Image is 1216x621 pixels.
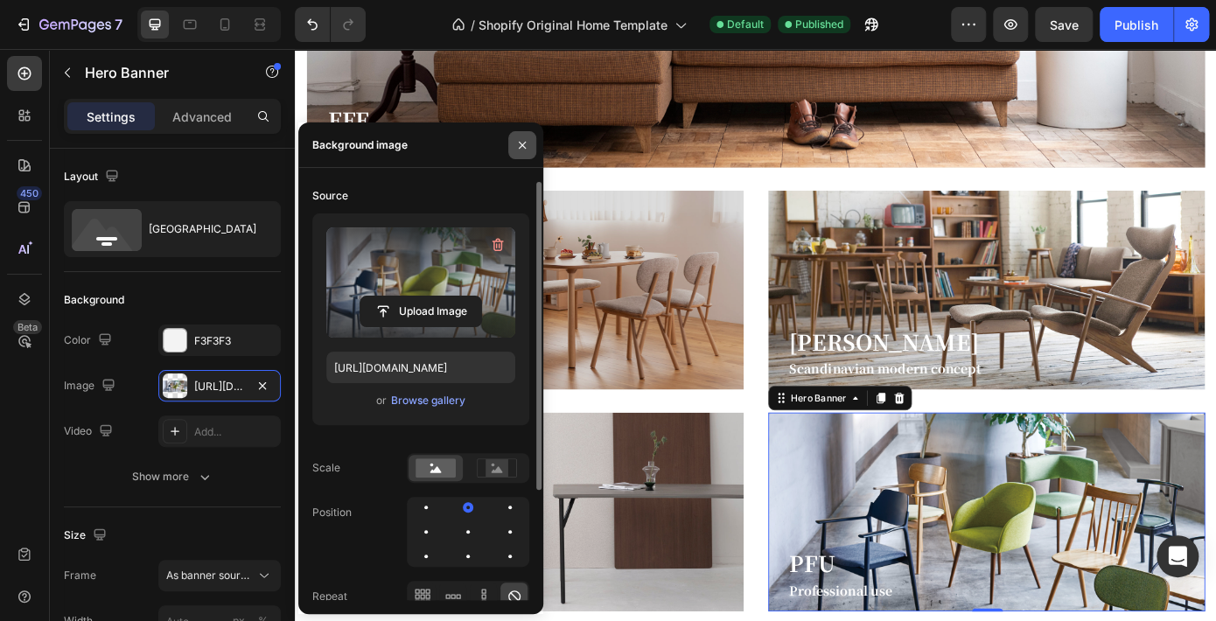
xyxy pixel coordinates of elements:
p: Advanced [172,108,232,126]
div: Image [64,374,119,398]
input: https://example.com/image.jpg [326,352,515,383]
div: Color [64,329,115,352]
div: Beta [13,320,42,334]
div: Size [64,524,110,548]
div: Background image [312,137,408,153]
div: Layout [64,165,122,189]
button: As banner source [158,560,281,591]
p: Hero Banner [85,62,234,83]
button: 7 [7,7,130,42]
div: Browse gallery [391,393,465,408]
h3: [PERSON_NAME] [561,316,841,351]
button: Publish [1100,7,1173,42]
p: 7 [115,14,122,35]
h3: Scandinavian modern concept [561,351,841,380]
span: Shopify Original Home Template [479,16,667,34]
div: Add... [194,424,276,440]
label: Frame [64,568,96,583]
h3: PFU [561,569,841,604]
button: Upload Image [360,296,482,327]
div: Background [64,292,124,308]
div: 450 [17,186,42,200]
div: Hero Banner [561,390,631,406]
div: Show more [132,468,213,485]
div: Publish [1115,16,1158,34]
div: Open Intercom Messenger [1157,535,1199,577]
button: Save [1035,7,1093,42]
span: As banner source [166,568,252,583]
span: Default [727,17,764,32]
div: Undo/Redo [295,7,366,42]
iframe: Design area [295,49,1216,621]
button: Browse gallery [390,392,466,409]
span: / [471,16,475,34]
span: Published [795,17,843,32]
div: Video [64,420,116,443]
div: Scale [312,460,340,476]
div: Source [312,188,348,204]
span: or [376,390,387,411]
button: Show more [64,461,281,492]
div: Repeat [312,589,347,604]
div: F3F3F3 [194,333,276,349]
div: Position [312,505,352,520]
h3: MAKEALtable [35,569,315,604]
div: [GEOGRAPHIC_DATA] [149,209,255,249]
p: Settings [87,108,136,126]
span: Save [1050,17,1079,32]
div: [URL][DOMAIN_NAME] [194,379,245,394]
